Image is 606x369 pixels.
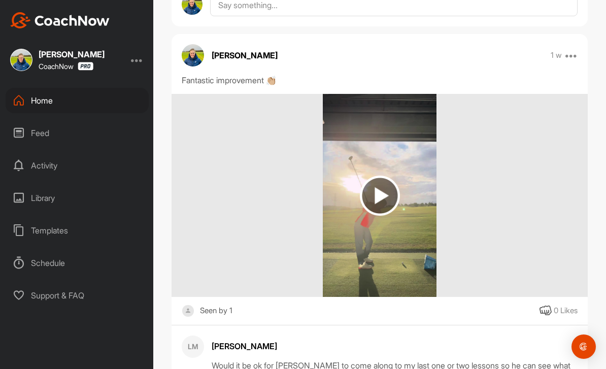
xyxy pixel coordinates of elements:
[182,336,204,358] div: LM
[6,88,149,113] div: Home
[323,94,437,297] img: media
[212,49,278,61] p: [PERSON_NAME]
[6,250,149,276] div: Schedule
[554,305,578,317] div: 0 Likes
[551,50,562,60] p: 1 w
[6,120,149,146] div: Feed
[200,305,232,317] div: Seen by 1
[182,44,204,66] img: avatar
[212,340,578,352] div: [PERSON_NAME]
[39,50,105,58] div: [PERSON_NAME]
[10,49,32,71] img: square_5cb0a4fc94c99c509726512a7fdc9b33.jpg
[78,62,93,71] img: CoachNow Pro
[6,153,149,178] div: Activity
[39,62,93,71] div: CoachNow
[360,176,400,216] img: play
[10,12,110,28] img: CoachNow
[182,74,578,86] div: Fantastic improvement 👏🏼
[571,334,596,359] div: Open Intercom Messenger
[6,185,149,211] div: Library
[6,283,149,308] div: Support & FAQ
[6,218,149,243] div: Templates
[182,305,194,317] img: square_default-ef6cabf814de5a2bf16c804365e32c732080f9872bdf737d349900a9daf73cf9.png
